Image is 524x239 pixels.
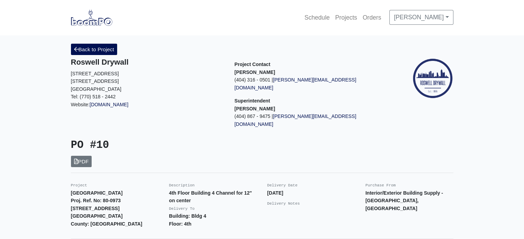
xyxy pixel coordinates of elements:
strong: [GEOGRAPHIC_DATA] [71,190,123,196]
strong: Proj. Ref. No: 80-0973 [71,198,121,203]
p: Interior/Exterior Building Supply - [GEOGRAPHIC_DATA], [GEOGRAPHIC_DATA] [366,189,453,213]
p: Tel: (770) 518 - 2442 [71,93,224,101]
p: [GEOGRAPHIC_DATA] [71,85,224,93]
div: Website: [71,58,224,108]
strong: County: [GEOGRAPHIC_DATA] [71,221,143,227]
strong: [PERSON_NAME] [235,106,275,111]
a: Projects [332,10,360,25]
a: Back to Project [71,44,117,55]
a: [DOMAIN_NAME] [90,102,129,107]
a: [PERSON_NAME] [389,10,453,24]
span: Superintendent [235,98,270,104]
a: PDF [71,156,92,167]
small: Project [71,183,87,187]
small: Purchase From [366,183,396,187]
h3: PO #10 [71,139,257,152]
strong: [GEOGRAPHIC_DATA] [71,213,123,219]
span: Project Contact [235,62,270,67]
a: [PERSON_NAME][EMAIL_ADDRESS][DOMAIN_NAME] [235,113,356,127]
small: Delivery To [169,207,195,211]
p: [STREET_ADDRESS] [71,70,224,78]
strong: Building: Bldg 4 [169,213,206,219]
p: [STREET_ADDRESS] [71,77,224,85]
strong: Floor: 4th [169,221,192,227]
img: boomPO [71,10,112,25]
small: Delivery Date [267,183,298,187]
strong: [DATE] [267,190,284,196]
a: Schedule [302,10,332,25]
a: Orders [360,10,384,25]
strong: 4th Floor Building 4 Channel for 12" on center [169,190,252,204]
strong: [PERSON_NAME] [235,69,275,75]
strong: [STREET_ADDRESS] [71,206,120,211]
p: (404) 316 - 0501 | [235,76,388,91]
h5: Roswell Drywall [71,58,224,67]
small: Description [169,183,195,187]
a: [PERSON_NAME][EMAIL_ADDRESS][DOMAIN_NAME] [235,77,356,90]
small: Delivery Notes [267,202,300,206]
p: (404) 867 - 9475 | [235,112,388,128]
